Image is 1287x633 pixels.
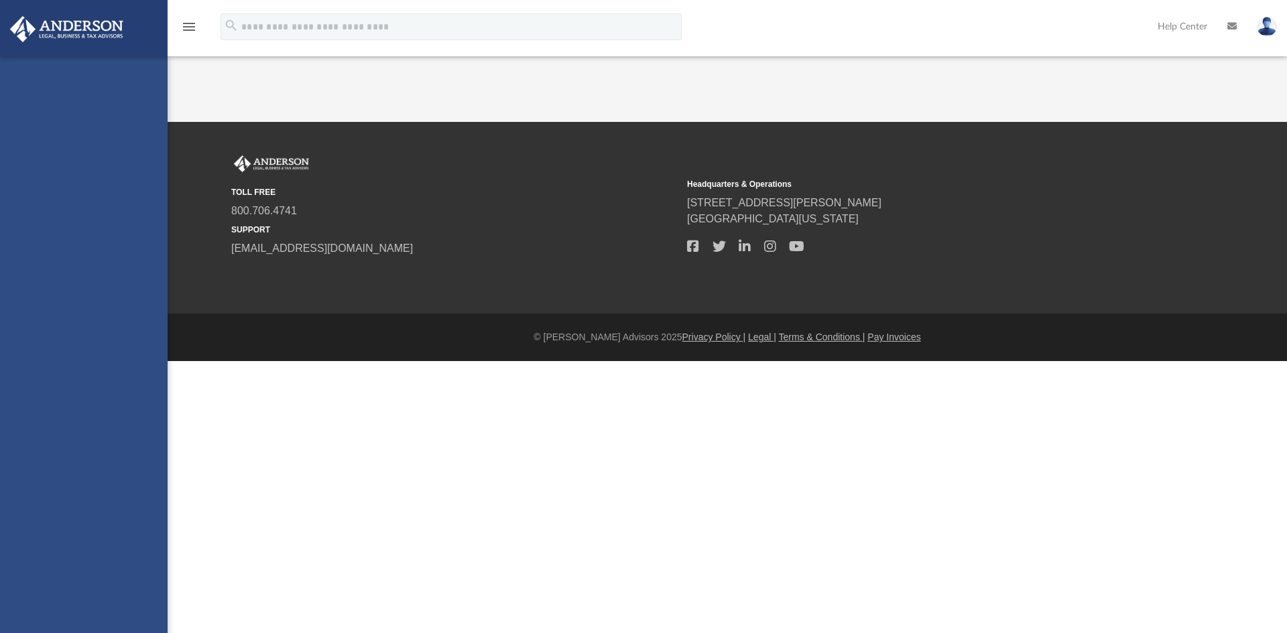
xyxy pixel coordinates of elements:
a: 800.706.4741 [231,205,297,216]
div: © [PERSON_NAME] Advisors 2025 [168,330,1287,344]
a: [EMAIL_ADDRESS][DOMAIN_NAME] [231,242,413,254]
a: menu [181,25,197,35]
small: Headquarters & Operations [687,178,1133,190]
a: Legal | [748,332,776,342]
a: [STREET_ADDRESS][PERSON_NAME] [687,197,881,208]
a: Pay Invoices [867,332,920,342]
a: Terms & Conditions | [779,332,865,342]
a: [GEOGRAPHIC_DATA][US_STATE] [687,213,859,224]
img: User Pic [1257,17,1277,36]
img: Anderson Advisors Platinum Portal [6,16,127,42]
i: menu [181,19,197,35]
small: TOLL FREE [231,186,678,198]
a: Privacy Policy | [682,332,746,342]
img: Anderson Advisors Platinum Portal [231,155,312,173]
small: SUPPORT [231,224,678,236]
i: search [224,18,239,33]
